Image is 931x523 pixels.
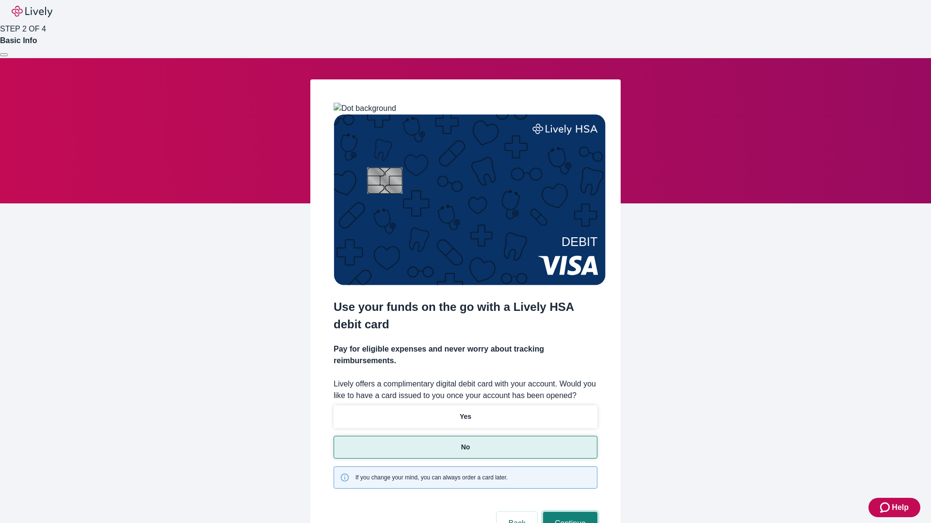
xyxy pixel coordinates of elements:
p: No [461,442,470,452]
svg: Zendesk support icon [880,502,892,513]
img: Dot background [334,103,396,114]
img: Lively [12,6,52,17]
button: No [334,436,597,459]
span: Help [892,502,909,513]
span: If you change your mind, you can always order a card later. [355,473,508,482]
h4: Pay for eligible expenses and never worry about tracking reimbursements. [334,343,597,367]
h2: Use your funds on the go with a Lively HSA debit card [334,298,597,333]
label: Lively offers a complimentary digital debit card with your account. Would you like to have a card... [334,378,597,401]
img: Debit card [334,114,606,285]
button: Zendesk support iconHelp [868,498,920,517]
button: Yes [334,405,597,428]
p: Yes [460,412,471,422]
